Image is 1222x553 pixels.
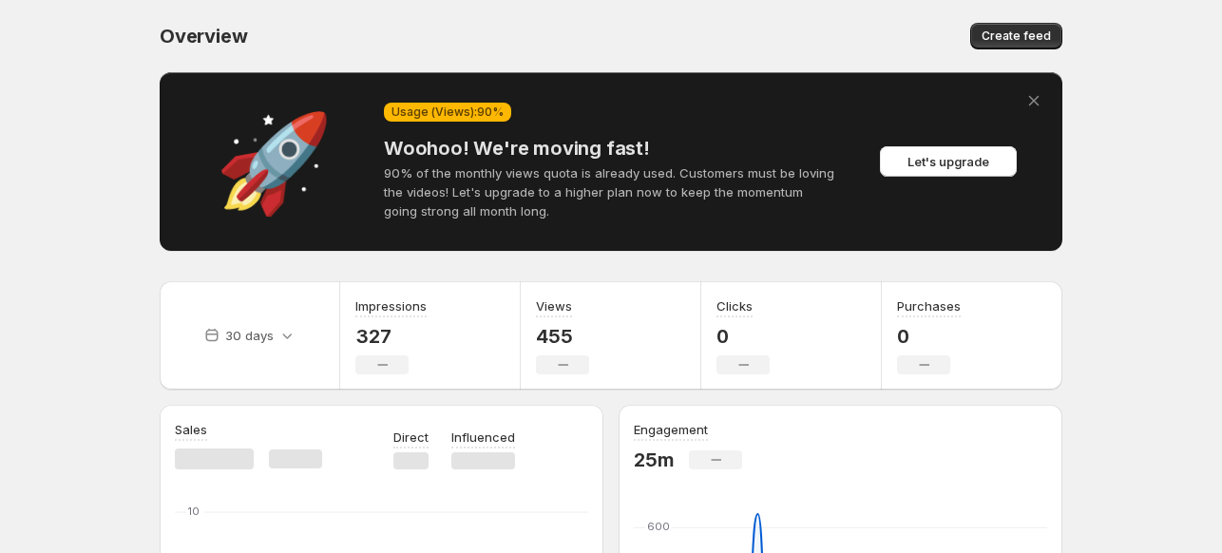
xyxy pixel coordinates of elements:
[175,420,207,439] h3: Sales
[384,163,838,220] p: 90% of the monthly views quota is already used. Customers must be loving the videos! Let's upgrad...
[970,23,1062,49] button: Create feed
[907,152,989,171] span: Let's upgrade
[897,296,961,315] h3: Purchases
[880,146,1017,177] button: Let's upgrade
[536,325,589,348] p: 455
[393,428,429,447] p: Direct
[355,296,427,315] h3: Impressions
[634,420,708,439] h3: Engagement
[451,428,515,447] p: Influenced
[384,137,838,160] h4: Woohoo! We're moving fast!
[982,29,1051,44] span: Create feed
[897,325,961,348] p: 0
[536,296,572,315] h3: Views
[716,296,753,315] h3: Clicks
[716,325,770,348] p: 0
[355,325,427,348] p: 327
[160,25,247,48] span: Overview
[188,505,200,518] text: 10
[634,448,674,471] p: 25m
[179,152,369,171] div: 🚀
[384,103,511,122] div: Usage (Views): 90 %
[225,326,274,345] p: 30 days
[647,520,670,533] text: 600
[1021,87,1047,114] button: Dismiss alert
